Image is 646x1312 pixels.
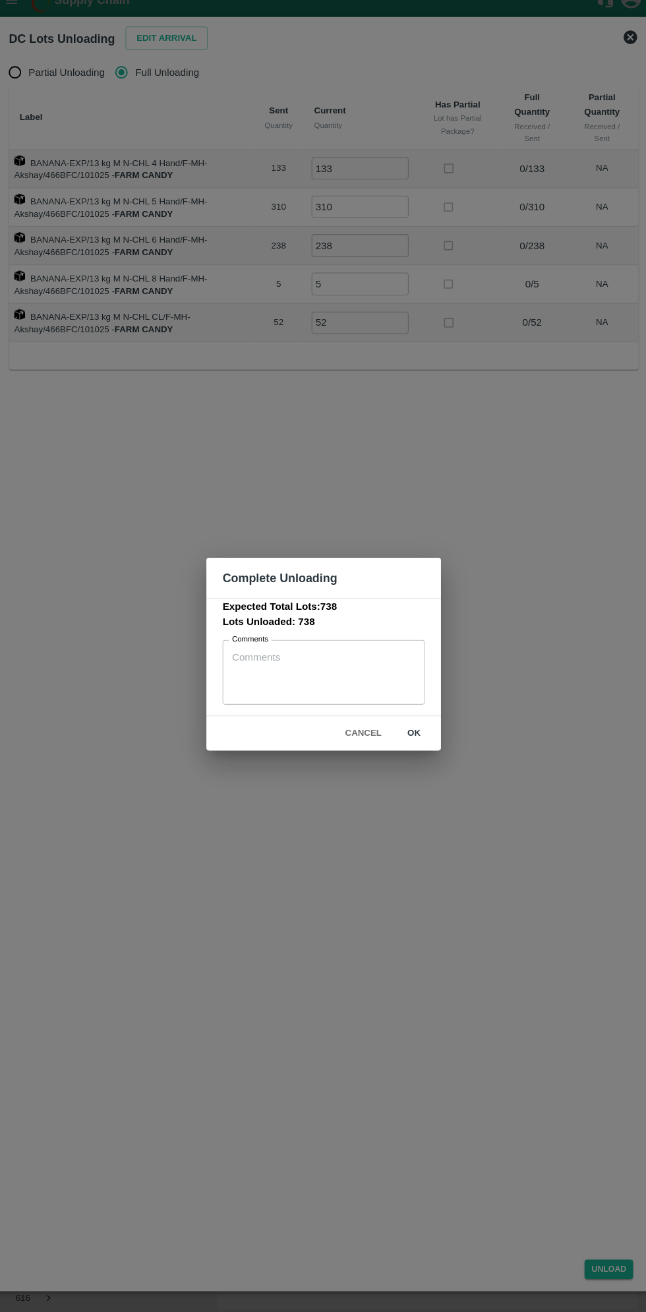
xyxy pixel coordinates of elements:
b: Complete Unloading [224,575,336,588]
b: Expected Total Lots: 738 [224,604,336,614]
b: Lots Unloaded: 738 [224,619,314,630]
button: Cancel [339,722,385,745]
button: ok [390,722,432,745]
label: Comments [233,636,269,647]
